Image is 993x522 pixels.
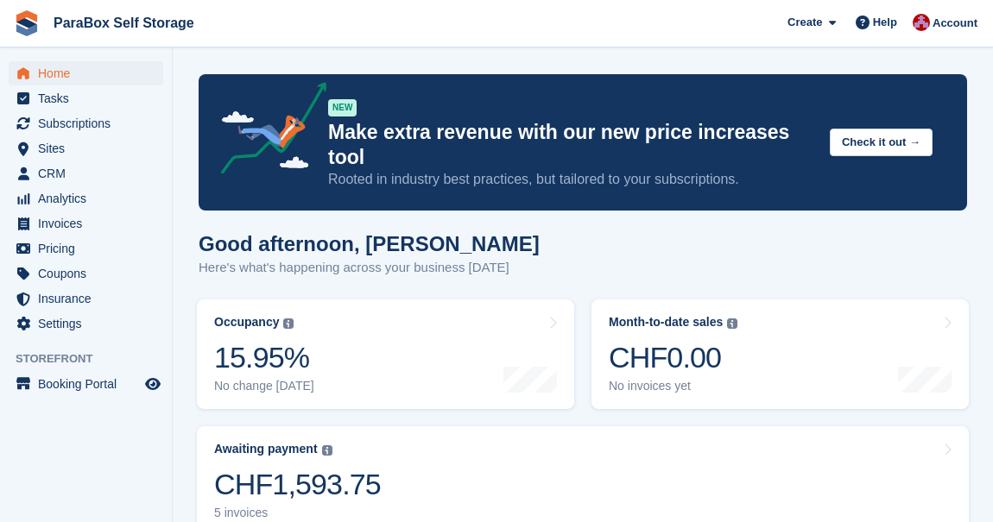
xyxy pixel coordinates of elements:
[727,318,737,329] img: icon-info-grey-7440780725fd019a000dd9b08b2336e03edf1995a4989e88bcd33f0948082b44.svg
[199,232,540,255] h1: Good afternoon, [PERSON_NAME]
[142,374,163,394] a: Preview store
[328,170,816,189] p: Rooted in industry best practices, but tailored to your subscriptions.
[9,261,163,286] a: menu
[38,372,142,396] span: Booking Portal
[14,10,40,36] img: stora-icon-8386f47178a22dfd0bd8f6a31ec36ba5ce8667c1dd55bd0f319d3a0aa187defe.svg
[214,340,314,375] div: 15.95%
[214,506,381,520] div: 5 invoices
[328,99,357,116] div: NEW
[16,350,172,368] span: Storefront
[9,372,163,396] a: menu
[38,186,142,211] span: Analytics
[9,236,163,261] a: menu
[9,111,163,135] a: menu
[214,315,279,330] div: Occupancy
[591,299,969,409] a: Month-to-date sales CHF0.00 No invoices yet
[38,136,142,160] span: Sites
[9,136,163,160] a: menu
[38,61,142,85] span: Home
[9,86,163,110] a: menu
[38,236,142,261] span: Pricing
[9,211,163,236] a: menu
[47,9,201,37] a: ParaBox Self Storage
[38,86,142,110] span: Tasks
[328,120,816,170] p: Make extra revenue with our new price increases tool
[38,311,142,336] span: Settings
[873,14,897,31] span: Help
[9,286,163,311] a: menu
[9,311,163,336] a: menu
[38,286,142,311] span: Insurance
[9,61,163,85] a: menu
[283,318,294,329] img: icon-info-grey-7440780725fd019a000dd9b08b2336e03edf1995a4989e88bcd33f0948082b44.svg
[38,161,142,186] span: CRM
[787,14,822,31] span: Create
[9,161,163,186] a: menu
[214,442,318,456] div: Awaiting payment
[38,111,142,135] span: Subscriptions
[322,445,332,456] img: icon-info-grey-7440780725fd019a000dd9b08b2336e03edf1995a4989e88bcd33f0948082b44.svg
[214,379,314,393] div: No change [DATE]
[9,186,163,211] a: menu
[933,15,977,32] span: Account
[199,258,540,278] p: Here's what's happening across your business [DATE]
[197,299,574,409] a: Occupancy 15.95% No change [DATE]
[206,82,327,180] img: price-adjustments-announcement-icon-8257ccfd72463d97f412b2fc003d46551f7dbcb40ab6d574587a9cd5c0d94...
[609,379,737,393] div: No invoices yet
[38,211,142,236] span: Invoices
[609,340,737,375] div: CHF0.00
[214,467,381,502] div: CHF1,593.75
[38,261,142,286] span: Coupons
[830,129,933,157] button: Check it out →
[913,14,930,31] img: Yan Grandjean
[609,315,723,330] div: Month-to-date sales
